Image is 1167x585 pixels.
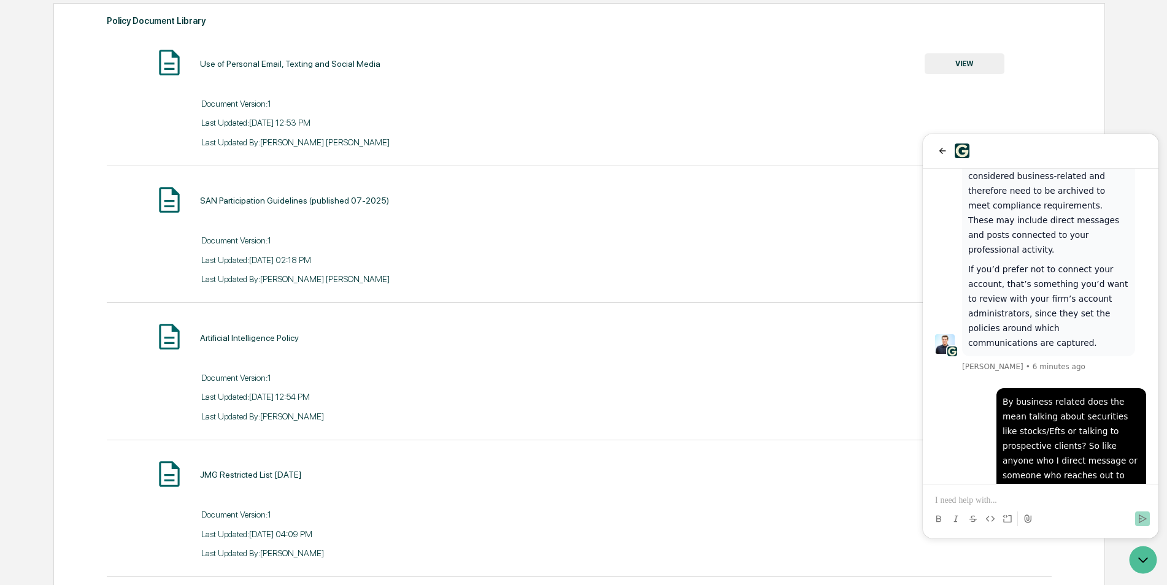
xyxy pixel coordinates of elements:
iframe: Open customer support [1128,545,1161,578]
div: Document Version: 1 [201,235,579,245]
button: Send [212,378,227,392]
span: • [103,228,107,238]
div: Last Updated: [DATE] 12:54 PM [201,392,579,402]
div: Last Updated: [DATE] 04:09 PM [201,529,579,539]
div: Last Updated By: [PERSON_NAME] [PERSON_NAME] [201,274,579,284]
div: Last Updated By: [PERSON_NAME] [201,411,579,421]
div: Use of Personal Email, Texting and Social Media [200,59,380,69]
div: Last Updated By: [PERSON_NAME] [201,548,579,558]
span: 6 minutes ago [110,228,163,238]
div: Document Version: 1 [201,99,579,109]
div: Policy Document Library [107,13,1052,29]
img: Document Icon [154,185,185,215]
div: Last Updated: [DATE] 12:53 PM [201,118,579,128]
div: JMG Restricted List [DATE] [200,470,301,480]
img: Document Icon [154,459,185,489]
div: SAN Participation Guidelines (published 07-2025) [200,196,389,205]
div: Document Version: 1 [201,510,579,519]
button: VIEW [925,53,1004,74]
div: Last Updated By: [PERSON_NAME] [PERSON_NAME] [201,137,579,147]
img: Document Icon [154,321,185,352]
img: Document Icon [154,47,185,78]
div: Last Updated: [DATE] 02:18 PM [201,255,579,265]
p: If you’d prefer not to connect your account, that’s something you’d want to review with your firm... [45,128,206,216]
div: Document Version: 1 [201,373,579,383]
div: Artificial Intelligence Policy [200,333,299,343]
span: [PERSON_NAME] [39,228,101,238]
iframe: Customer support window [923,134,1158,538]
